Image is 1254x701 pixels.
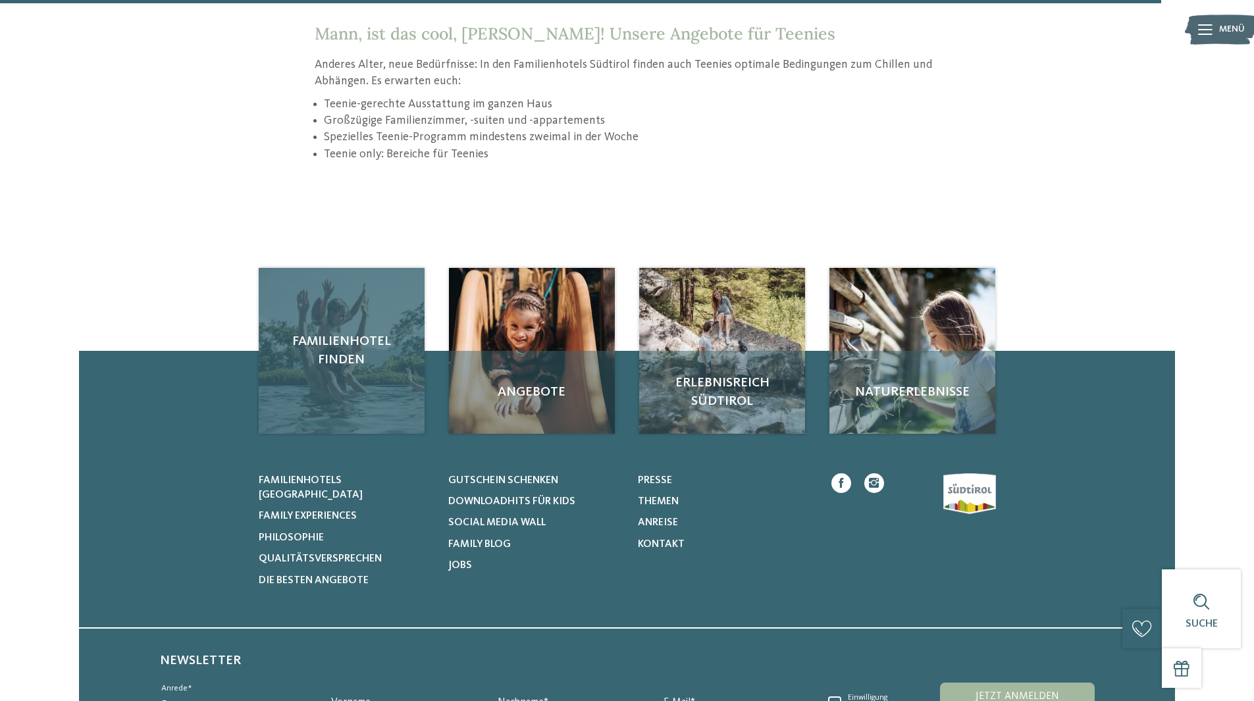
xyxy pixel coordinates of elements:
a: Anreise [638,515,811,530]
a: Urlaub mit Teenagern in Südtirol geplant? Erlebnisreich Südtirol [639,268,805,434]
span: Newsletter [160,654,241,667]
li: Spezielles Teenie-Programm mindestens zweimal in der Woche [324,129,939,145]
a: Urlaub mit Teenagern in Südtirol geplant? Familienhotel finden [259,268,425,434]
span: Family Experiences [259,511,357,521]
img: Urlaub mit Teenagern in Südtirol geplant? [829,268,995,434]
span: Downloadhits für Kids [448,496,575,507]
span: Themen [638,496,679,507]
span: Erlebnisreich Südtirol [652,374,792,411]
span: Die besten Angebote [259,575,369,586]
span: Qualitätsversprechen [259,554,382,564]
a: Presse [638,473,811,488]
p: Anderes Alter, neue Bedürfnisse: In den Familienhotels Südtirol finden auch Teenies optimale Bedi... [315,57,940,90]
a: Urlaub mit Teenagern in Südtirol geplant? Angebote [449,268,615,434]
span: Presse [638,475,672,486]
a: Qualitätsversprechen [259,552,432,566]
a: Family Blog [448,537,621,552]
span: Anreise [638,517,678,528]
a: Social Media Wall [448,515,621,530]
span: Angebote [462,383,602,402]
span: Familienhotel finden [272,332,411,369]
a: Family Experiences [259,509,432,523]
span: Suche [1186,619,1218,629]
a: Kontakt [638,537,811,552]
a: Jobs [448,558,621,573]
span: Philosophie [259,532,324,543]
img: Urlaub mit Teenagern in Südtirol geplant? [639,268,805,434]
span: Mann, ist das cool, [PERSON_NAME]! Unsere Angebote für Teenies [315,23,835,44]
span: Kontakt [638,539,685,550]
a: Die besten Angebote [259,573,432,588]
span: Jobs [448,560,472,571]
span: Social Media Wall [448,517,546,528]
a: Downloadhits für Kids [448,494,621,509]
a: Familienhotels [GEOGRAPHIC_DATA] [259,473,432,503]
a: Themen [638,494,811,509]
span: Gutschein schenken [448,475,558,486]
a: Urlaub mit Teenagern in Südtirol geplant? Naturerlebnisse [829,268,995,434]
a: Philosophie [259,531,432,545]
li: Teenie-gerechte Ausstattung im ganzen Haus [324,96,939,113]
a: Gutschein schenken [448,473,621,488]
li: Großzügige Familienzimmer, -suiten und -appartements [324,113,939,129]
img: Urlaub mit Teenagern in Südtirol geplant? [449,268,615,434]
span: Familienhotels [GEOGRAPHIC_DATA] [259,475,363,500]
span: Naturerlebnisse [843,383,982,402]
span: Family Blog [448,539,511,550]
li: Teenie only: Bereiche für Teenies [324,146,939,163]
